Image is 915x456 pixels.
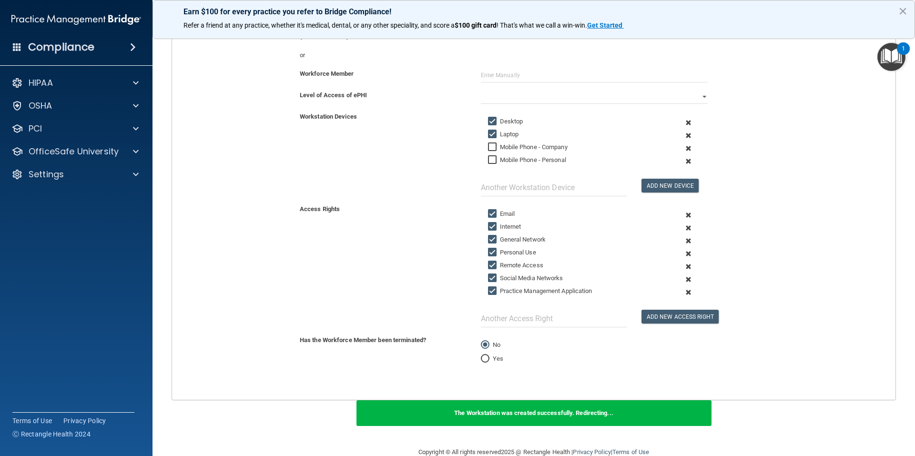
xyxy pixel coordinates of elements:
a: Terms of Use [12,416,52,426]
input: Laptop [488,131,499,138]
button: Open Resource Center, 1 new notification [877,43,905,71]
input: Email [488,210,499,218]
div: 1 [902,49,905,61]
h4: Compliance [28,41,94,54]
strong: Get Started [587,21,622,29]
p: OfficeSafe University [29,146,119,157]
a: Terms of Use [612,448,649,456]
label: Remote Access [488,260,543,271]
b: Has the Workforce Member been terminated? [300,336,426,344]
p: Earn $100 for every practice you refer to Bridge Compliance! [183,7,884,16]
b: Workforce Member [300,70,354,77]
input: Desktop [488,118,499,125]
a: Settings [11,169,139,180]
button: Add New Access Right [641,310,719,324]
input: Mobile Phone - Company [488,143,499,151]
button: Close [898,3,907,19]
button: Add New Device [641,179,699,193]
p: PCI [29,123,42,134]
input: No [481,342,489,349]
label: Social Media Networks [488,273,563,284]
span: ! That's what we call a win-win. [497,21,587,29]
span: Ⓒ Rectangle Health 2024 [12,429,91,439]
label: Yes [481,353,503,365]
p: OSHA [29,100,52,111]
input: Social Media Networks [488,274,499,282]
label: No [481,339,500,351]
b: Workstation Devices [300,113,357,120]
label: Personal Use [488,247,536,258]
input: General Network [488,236,499,243]
a: Get Started [587,21,624,29]
a: HIPAA [11,77,139,89]
input: Mobile Phone - Personal [488,156,499,164]
input: Enter Manually [481,68,708,82]
img: PMB logo [11,10,141,29]
b: The Workstation was created successfully. Redirecting... [454,409,613,416]
input: Internet [488,223,499,231]
div: or [293,50,474,61]
a: Privacy Policy [63,416,106,426]
label: Desktop [488,116,523,127]
input: Another Workstation Device [481,179,627,196]
a: Privacy Policy [573,448,610,456]
input: Practice Management Application [488,287,499,295]
span: Refer a friend at any practice, whether it's medical, dental, or any other speciality, and score a [183,21,455,29]
label: Email [488,208,515,220]
label: Internet [488,221,521,233]
input: Another Access Right [481,310,627,327]
input: Remote Access [488,262,499,269]
label: Mobile Phone - Company [488,142,568,153]
strong: $100 gift card [455,21,497,29]
b: Level of Access of ePHI [300,91,367,99]
iframe: Drift Widget Chat Controller [750,388,904,426]
label: General Network [488,234,546,245]
label: Practice Management Application [488,285,592,297]
b: Access Rights [300,205,340,213]
label: Mobile Phone - Personal [488,154,566,166]
input: Personal Use [488,249,499,256]
a: PCI [11,123,139,134]
a: OfficeSafe University [11,146,139,157]
input: Yes [481,355,489,363]
p: HIPAA [29,77,53,89]
a: OSHA [11,100,139,111]
label: Laptop [488,129,519,140]
p: Settings [29,169,64,180]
